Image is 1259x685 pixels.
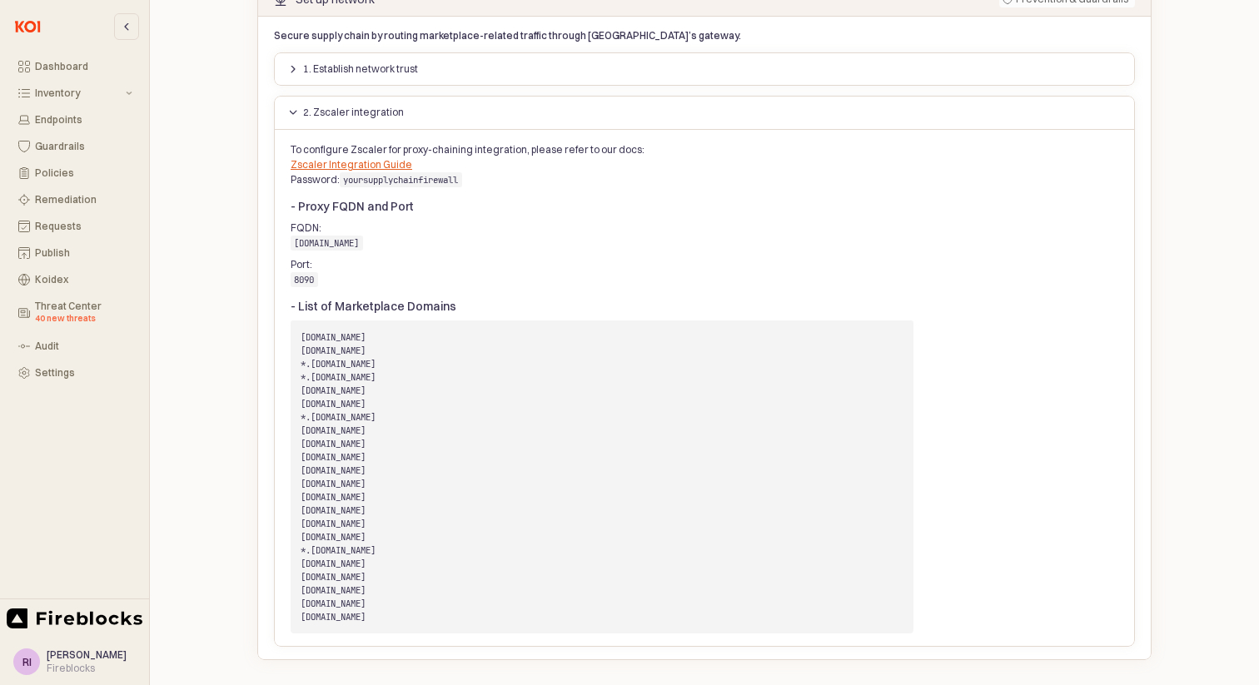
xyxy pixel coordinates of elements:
div: Koidex [35,274,132,285]
button: Threat Center [8,295,142,331]
button: Guardrails [8,135,142,158]
code: [DOMAIN_NAME] [291,236,363,251]
div: Policies [35,167,132,179]
button: Policies [8,161,142,185]
div: Publish [35,247,132,259]
div: Inventory [35,87,122,99]
button: Koidex [8,268,142,291]
code: yoursupplychainfirewall [340,172,462,187]
div: 40 new threats [35,312,132,325]
button: Audit [8,335,142,358]
div: Endpoints [35,114,132,126]
button: Publish [8,241,142,265]
button: Dashboard [8,55,142,78]
h6: - Proxy FQDN and Port [291,199,913,214]
p: To configure Zscaler for proxy-chaining integration, please refer to our docs: Password: [291,142,913,187]
p: Secure supply chain by routing marketplace-related traffic through [GEOGRAPHIC_DATA]’s gateway. [274,28,883,43]
p: 1. Establish network trust [303,62,418,76]
p: Port: [291,257,913,287]
div: RI [22,653,32,670]
p: 2. Zscaler integration [303,106,404,119]
button: Remediation [8,188,142,211]
div: Requests [35,221,132,232]
div: Threat Center [35,300,132,325]
button: Inventory [8,82,142,105]
a: Zscaler Integration Guide [291,158,412,171]
button: 2. Zscaler integration [281,102,411,122]
p: FQDN: [291,221,913,251]
code: 8090 [291,272,318,287]
code: [DOMAIN_NAME] [DOMAIN_NAME] *.[DOMAIN_NAME] *.[DOMAIN_NAME] [DOMAIN_NAME] [DOMAIN_NAME] *.[DOMAIN... [301,331,376,623]
div: Dashboard [35,61,132,72]
h6: - List of Marketplace Domains [291,299,913,314]
div: Fireblocks [47,662,127,675]
button: RI [13,648,40,675]
div: Guardrails [35,141,132,152]
button: Requests [8,215,142,238]
span: [PERSON_NAME] [47,648,127,661]
button: Settings [8,361,142,385]
button: Endpoints [8,108,142,132]
button: 1. Establish network trust [281,59,425,79]
div: Audit [35,340,132,352]
div: Settings [35,367,132,379]
div: Remediation [35,194,132,206]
